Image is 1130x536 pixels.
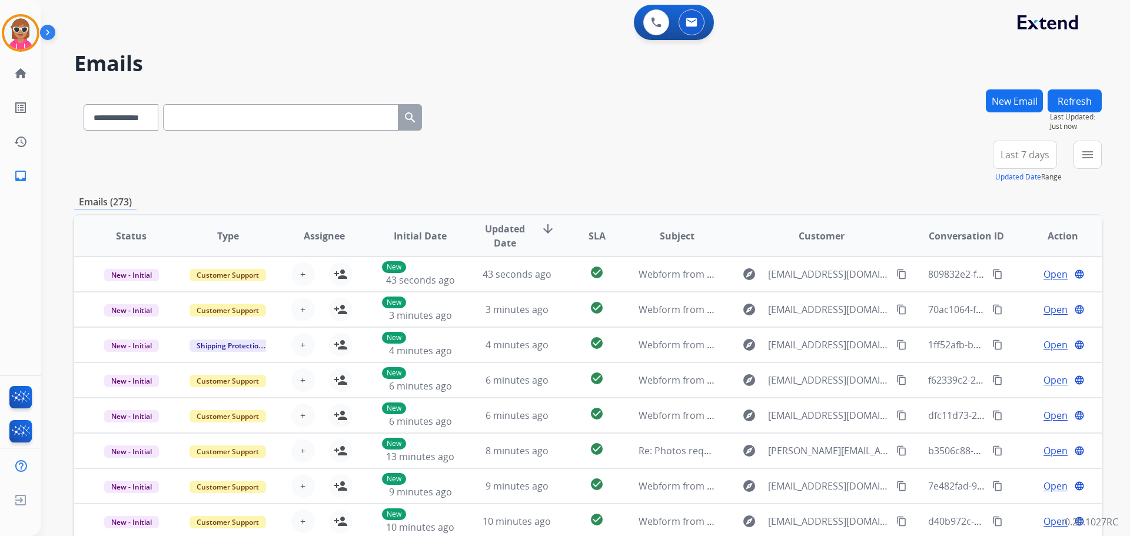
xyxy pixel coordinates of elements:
span: [EMAIL_ADDRESS][DOMAIN_NAME] [768,514,889,528]
button: Refresh [1048,89,1102,112]
mat-icon: content_copy [992,410,1003,421]
span: d40b972c-a086-4c37-93fa-ad36ea374f2b [928,515,1106,528]
span: Open [1043,302,1068,317]
span: 6 minutes ago [486,374,549,387]
mat-icon: content_copy [992,445,1003,456]
span: Webform from [EMAIL_ADDRESS][DOMAIN_NAME] on [DATE] [639,480,905,492]
mat-icon: person_add [334,408,348,422]
span: 9 minutes ago [486,480,549,492]
span: Webform from [EMAIL_ADDRESS][DOMAIN_NAME] on [DATE] [639,303,905,316]
span: New - Initial [104,410,159,422]
span: [PERSON_NAME][EMAIL_ADDRESS][PERSON_NAME][DOMAIN_NAME] [768,444,889,458]
span: 4 minutes ago [389,344,452,357]
span: New - Initial [104,516,159,528]
span: Assignee [304,229,345,243]
mat-icon: language [1074,339,1085,350]
p: New [382,297,406,308]
span: Customer Support [190,304,266,317]
span: [EMAIL_ADDRESS][DOMAIN_NAME] [768,267,889,281]
mat-icon: inbox [14,169,28,183]
mat-icon: explore [742,338,756,352]
mat-icon: content_copy [992,339,1003,350]
mat-icon: explore [742,267,756,281]
span: 70ac1064-f582-4b1b-bdac-5c591aef53a9 [928,303,1105,316]
span: 1ff52afb-bbbf-4087-8002-ebd01d6201e1 [928,338,1105,351]
mat-icon: list_alt [14,101,28,115]
mat-icon: content_copy [896,516,907,527]
span: New - Initial [104,269,159,281]
span: Customer Support [190,410,266,422]
span: Type [217,229,239,243]
mat-icon: explore [742,514,756,528]
span: + [300,373,305,387]
span: Initial Date [394,229,447,243]
button: + [291,333,315,357]
span: [EMAIL_ADDRESS][DOMAIN_NAME] [768,338,889,352]
button: + [291,510,315,533]
p: 0.20.1027RC [1065,515,1118,529]
span: New - Initial [104,375,159,387]
span: [EMAIL_ADDRESS][DOMAIN_NAME] [768,408,889,422]
mat-icon: language [1074,375,1085,385]
mat-icon: check_circle [590,265,604,279]
span: + [300,302,305,317]
mat-icon: person_add [334,267,348,281]
span: SLA [589,229,606,243]
span: Open [1043,514,1068,528]
span: f62339c2-2461-4f31-a8f9-9484ba7af2c6 [928,374,1099,387]
mat-icon: content_copy [896,375,907,385]
span: 7e482fad-9097-4bd2-893f-8ac4bb9e251f [928,480,1105,492]
button: + [291,439,315,462]
span: 9 minutes ago [389,485,452,498]
mat-icon: explore [742,479,756,493]
span: 6 minutes ago [486,409,549,422]
button: + [291,298,315,321]
span: [EMAIL_ADDRESS][DOMAIN_NAME] [768,479,889,493]
span: Shipping Protection [190,339,270,352]
span: Open [1043,444,1068,458]
span: Open [1043,338,1068,352]
mat-icon: language [1074,304,1085,315]
mat-icon: check_circle [590,442,604,456]
span: Last Updated: [1050,112,1102,122]
mat-icon: person_add [334,373,348,387]
span: Re: Photos required for your Extend claim [639,444,825,457]
mat-icon: content_copy [896,410,907,421]
button: Updated Date [995,172,1041,182]
span: 6 minutes ago [389,379,452,392]
mat-icon: search [403,111,417,125]
button: + [291,368,315,392]
mat-icon: arrow_downward [541,222,555,236]
th: Action [1005,215,1102,257]
span: 43 seconds ago [386,274,455,287]
span: Customer Support [190,375,266,387]
span: + [300,408,305,422]
span: 10 minutes ago [386,521,454,534]
mat-icon: check_circle [590,336,604,350]
p: New [382,508,406,520]
span: Webform from [EMAIL_ADDRESS][DOMAIN_NAME] on [DATE] [639,338,905,351]
span: Webform from [EMAIL_ADDRESS][DOMAIN_NAME] on [DATE] [639,515,905,528]
mat-icon: explore [742,444,756,458]
span: + [300,338,305,352]
mat-icon: language [1074,445,1085,456]
span: Customer Support [190,516,266,528]
span: + [300,444,305,458]
mat-icon: person_add [334,338,348,352]
mat-icon: person_add [334,444,348,458]
mat-icon: home [14,66,28,81]
span: Subject [660,229,694,243]
mat-icon: explore [742,373,756,387]
span: Webform from [EMAIL_ADDRESS][DOMAIN_NAME] on [DATE] [639,374,905,387]
span: Customer [799,229,845,243]
span: [EMAIL_ADDRESS][DOMAIN_NAME] [768,373,889,387]
span: Customer Support [190,445,266,458]
span: Webform from [EMAIL_ADDRESS][DOMAIN_NAME] on [DATE] [639,268,905,281]
button: + [291,262,315,286]
span: 10 minutes ago [483,515,551,528]
span: 8 minutes ago [486,444,549,457]
p: New [382,332,406,344]
span: [EMAIL_ADDRESS][DOMAIN_NAME] [768,302,889,317]
p: New [382,367,406,379]
mat-icon: content_copy [896,339,907,350]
